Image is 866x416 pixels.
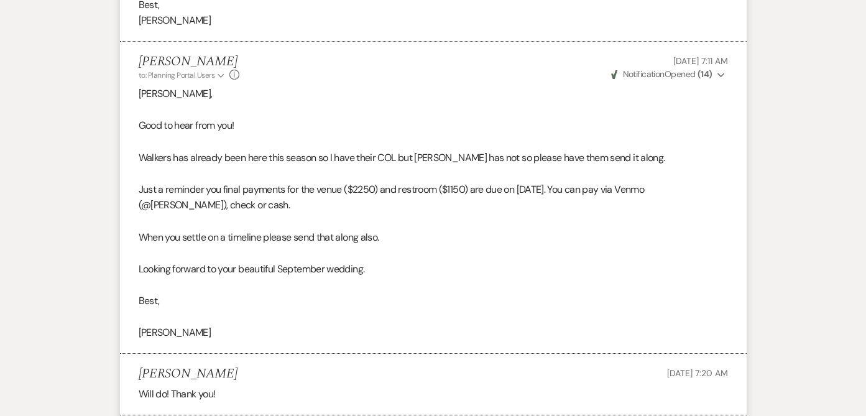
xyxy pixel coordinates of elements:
p: Walkers has already been here this season so I have their COL but [PERSON_NAME] has not so please... [139,150,728,166]
p: Will do! Thank you! [139,386,728,402]
h5: [PERSON_NAME] [139,366,237,382]
p: When you settle on a timeline please send that along also. [139,229,728,246]
p: Just a reminder you final payments for the venue ($2250) and restroom ($1150) are due on [DATE]. ... [139,182,728,213]
span: [DATE] 7:11 AM [673,55,727,67]
p: [PERSON_NAME] [139,12,728,29]
button: to: Planning Portal Users [139,70,227,81]
p: Looking forward to your beautiful September wedding. [139,261,728,277]
strong: ( 14 ) [698,68,712,80]
span: to: Planning Portal Users [139,70,215,80]
span: Opened [611,68,712,80]
p: [PERSON_NAME] [139,325,728,341]
span: [DATE] 7:20 AM [667,367,727,379]
span: Notification [623,68,665,80]
p: Good to hear from you! [139,118,728,134]
button: NotificationOpened (14) [609,68,727,81]
p: [PERSON_NAME], [139,86,728,102]
p: Best, [139,293,728,309]
h5: [PERSON_NAME] [139,54,240,70]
